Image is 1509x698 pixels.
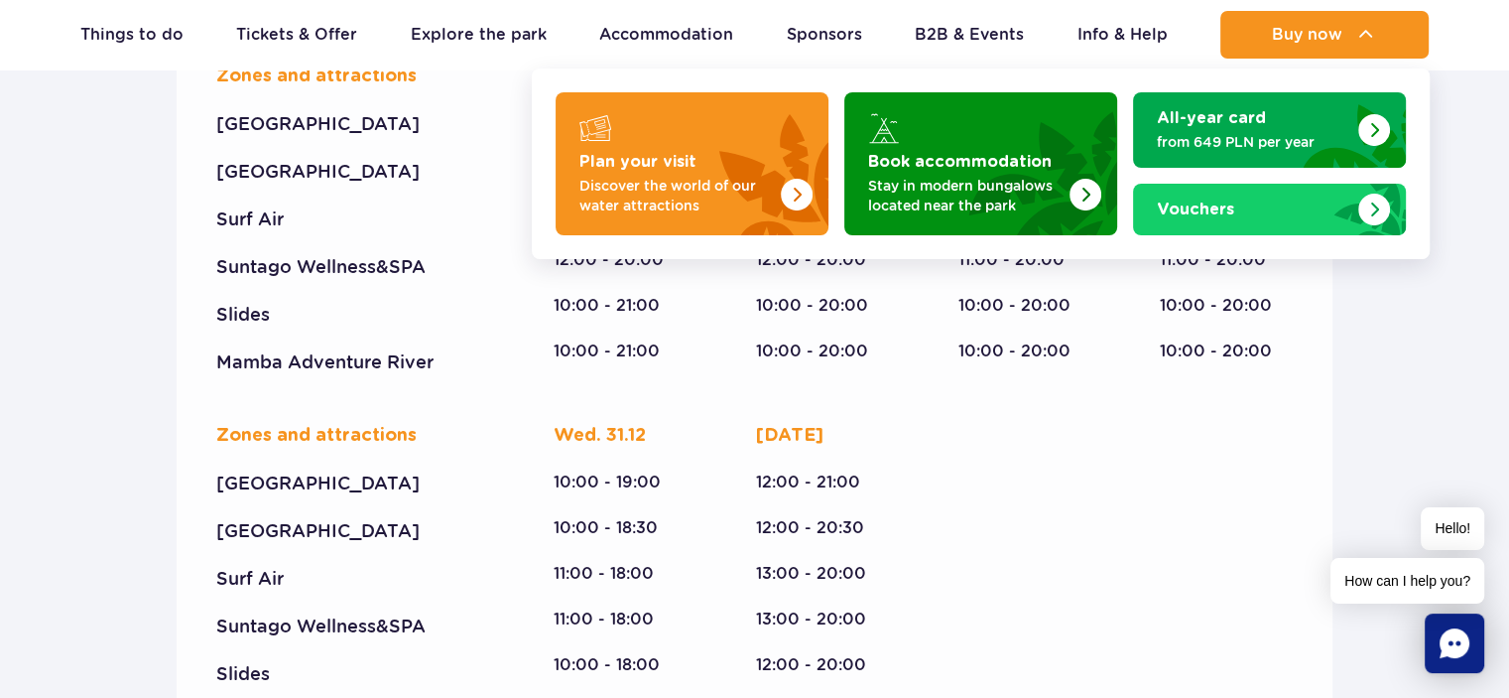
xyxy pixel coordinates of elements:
a: Accommodation [599,11,733,59]
div: Suntago Wellness&SPA [216,255,484,279]
a: Explore the park [411,11,547,59]
strong: Plan your visit [579,154,696,170]
div: 10:00 - 20:00 [756,341,889,362]
a: Tickets & Offer [236,11,357,59]
a: Plan your visit [556,92,828,235]
a: Book accommodation [844,92,1117,235]
div: 10:00 - 18:30 [554,517,687,539]
button: Buy now [1220,11,1429,59]
div: 12:00 - 21:00 [756,472,889,493]
div: 10:00 - 18:00 [554,654,687,676]
div: Wed. 31.12 [554,424,687,448]
div: 10:00 - 21:00 [554,341,687,362]
div: Slides [216,303,484,327]
div: 10:00 - 20:00 [1160,341,1293,362]
div: 10:00 - 20:00 [756,295,889,317]
div: Slides [216,662,484,686]
a: Info & Help [1077,11,1168,59]
div: 10:00 - 19:00 [554,472,687,493]
div: [GEOGRAPHIC_DATA] [216,160,484,184]
strong: Vouchers [1157,202,1234,217]
div: Zones and attractions [216,65,484,88]
div: 12:00 - 20:30 [756,517,889,539]
div: 10:00 - 21:00 [554,295,687,317]
a: Sponsors [787,11,862,59]
div: 10:00 - 20:00 [1160,295,1293,317]
strong: All-year card [1157,110,1266,126]
div: Mamba Adventure River [216,350,484,374]
div: 11:00 - 20:00 [958,249,1091,271]
div: 13:00 - 20:00 [756,563,889,585]
p: Stay in modern bungalows located near the park [868,176,1062,215]
div: 10:00 - 20:00 [958,295,1091,317]
p: Discover the world of our water attractions [579,176,773,215]
div: Chat [1425,614,1484,673]
div: 12:00 - 20:00 [756,654,889,676]
strong: Book accommodation [868,154,1052,170]
span: Buy now [1272,26,1342,44]
div: Surf Air [216,208,484,231]
div: 11:00 - 18:00 [554,609,687,630]
div: 12:00 - 20:00 [756,249,889,271]
div: 12:00 - 20:00 [554,249,687,271]
a: All-year card [1133,92,1406,168]
a: B2B & Events [915,11,1024,59]
div: Zones and attractions [216,424,484,448]
span: How can I help you? [1330,558,1484,604]
a: Things to do [80,11,184,59]
div: Suntago Wellness&SPA [216,615,484,638]
div: 11:00 - 20:00 [1160,249,1293,271]
p: from 649 PLN per year [1157,132,1350,152]
span: Hello! [1421,507,1484,550]
div: Surf Air [216,567,484,591]
div: [GEOGRAPHIC_DATA] [216,472,484,495]
a: Vouchers [1133,184,1406,235]
div: 10:00 - 20:00 [958,341,1091,362]
div: 11:00 - 18:00 [554,563,687,585]
div: [GEOGRAPHIC_DATA] [216,112,484,136]
div: 13:00 - 20:00 [756,609,889,630]
div: [DATE] [756,424,889,448]
div: [GEOGRAPHIC_DATA] [216,519,484,543]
